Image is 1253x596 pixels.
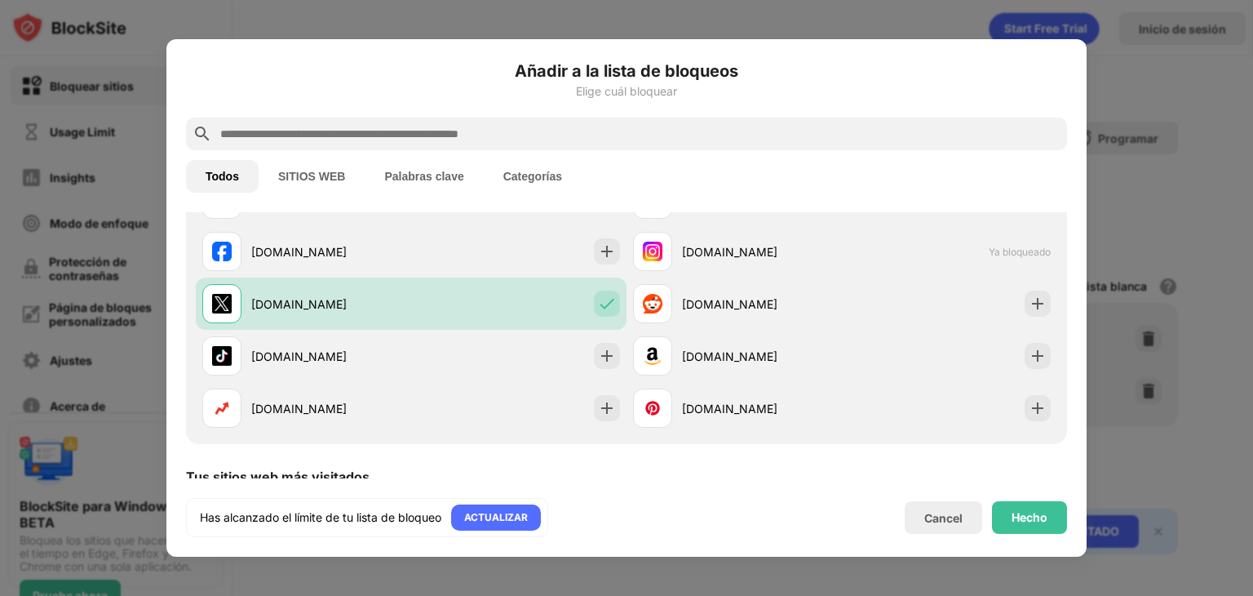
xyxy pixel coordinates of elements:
[643,346,662,366] img: favicons
[251,400,411,417] div: [DOMAIN_NAME]
[212,346,232,366] img: favicons
[186,59,1067,83] h6: Añadir a la lista de bloqueos
[464,509,528,526] div: ACTUALIZAR
[643,294,662,314] img: favicons
[643,398,662,418] img: favicons
[365,160,483,193] button: Palabras clave
[924,511,963,525] div: Cancel
[484,160,582,193] button: Categorías
[251,296,411,313] div: [DOMAIN_NAME]
[251,348,411,365] div: [DOMAIN_NAME]
[186,160,259,193] button: Todos
[682,348,842,365] div: [DOMAIN_NAME]
[212,398,232,418] img: favicons
[193,124,212,144] img: search.svg
[251,243,411,260] div: [DOMAIN_NAME]
[212,242,232,261] img: favicons
[682,243,842,260] div: [DOMAIN_NAME]
[989,246,1051,258] span: Ya bloqueado
[682,296,842,313] div: [DOMAIN_NAME]
[1012,511,1047,524] div: Hecho
[212,294,232,314] img: favicons
[682,400,842,417] div: [DOMAIN_NAME]
[186,85,1067,98] div: Elige cuál bloquear
[259,160,365,193] button: SITIOS WEB
[186,469,370,485] div: Tus sitios web más visitados
[200,509,441,526] div: Has alcanzado el límite de tu lista de bloqueo
[643,242,662,261] img: favicons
